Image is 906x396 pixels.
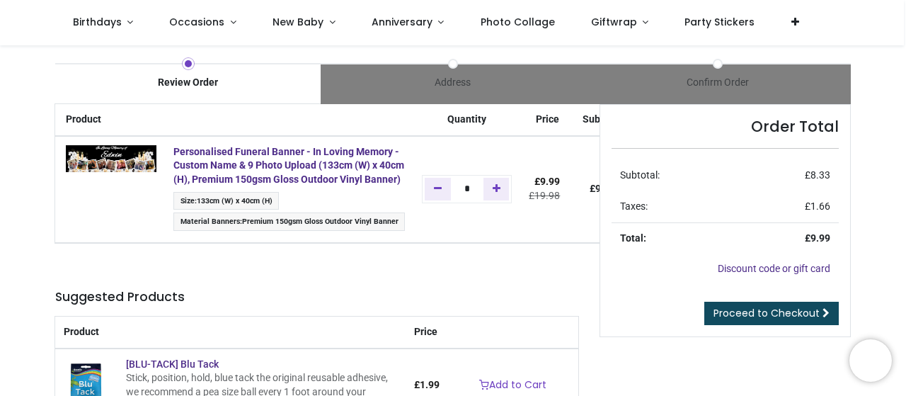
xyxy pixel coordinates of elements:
th: Product [55,317,405,349]
span: Occasions [169,15,224,29]
th: Price [520,104,574,136]
img: 76bhWEAAAAGSURBVAMAaQjouK1CwAUAAAAASUVORK5CYII= [66,145,156,172]
span: : [173,192,279,210]
span: New Baby [273,15,323,29]
span: Material Banners [180,217,240,226]
iframe: Brevo live chat [849,339,892,382]
span: Premium 150gsm Gloss Outdoor Vinyl Banner [242,217,398,226]
td: Subtotal: [612,160,741,191]
span: £ [414,379,440,390]
h4: Order Total [612,116,838,137]
th: Subtotal [574,104,630,136]
td: Taxes: [612,191,741,222]
div: Address [321,76,585,90]
a: Remove one [425,178,451,200]
span: Quantity [447,113,486,125]
a: [BLU-TACK] Blu Tack [126,358,219,370]
span: £ [534,176,560,187]
span: Party Stickers [684,15,755,29]
th: Product [55,104,165,136]
span: Giftwrap [591,15,637,29]
div: Review Order [55,76,320,90]
a: [BLU-TACK] Blu Tack [64,379,109,390]
span: 1.66 [810,200,830,212]
div: Confirm Order [585,76,850,90]
span: Proceed to Checkout [713,306,820,320]
th: Price [406,317,448,349]
a: Personalised Funeral Banner - In Loving Memory - Custom Name & 9 Photo Upload (133cm (W) x 40cm (... [173,146,404,185]
span: 133cm (W) x 40cm (H) [197,196,273,205]
a: Add one [483,178,510,200]
span: Anniversary [372,15,432,29]
span: 19.98 [534,190,560,201]
span: Birthdays [73,15,122,29]
span: 8.33 [810,169,830,181]
h5: Suggested Products [55,288,578,306]
span: 9.99 [810,232,830,244]
strong: Total: [620,232,646,244]
span: 9.99 [540,176,560,187]
span: Size [180,196,195,205]
strong: £ [805,232,830,244]
a: Proceed to Checkout [704,302,839,326]
span: 1.99 [420,379,440,390]
del: £ [529,190,560,201]
span: : [173,213,405,230]
span: Photo Collage [481,15,555,29]
a: Discount code or gift card [718,263,830,274]
span: £ [805,200,830,212]
span: £ [805,169,830,181]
